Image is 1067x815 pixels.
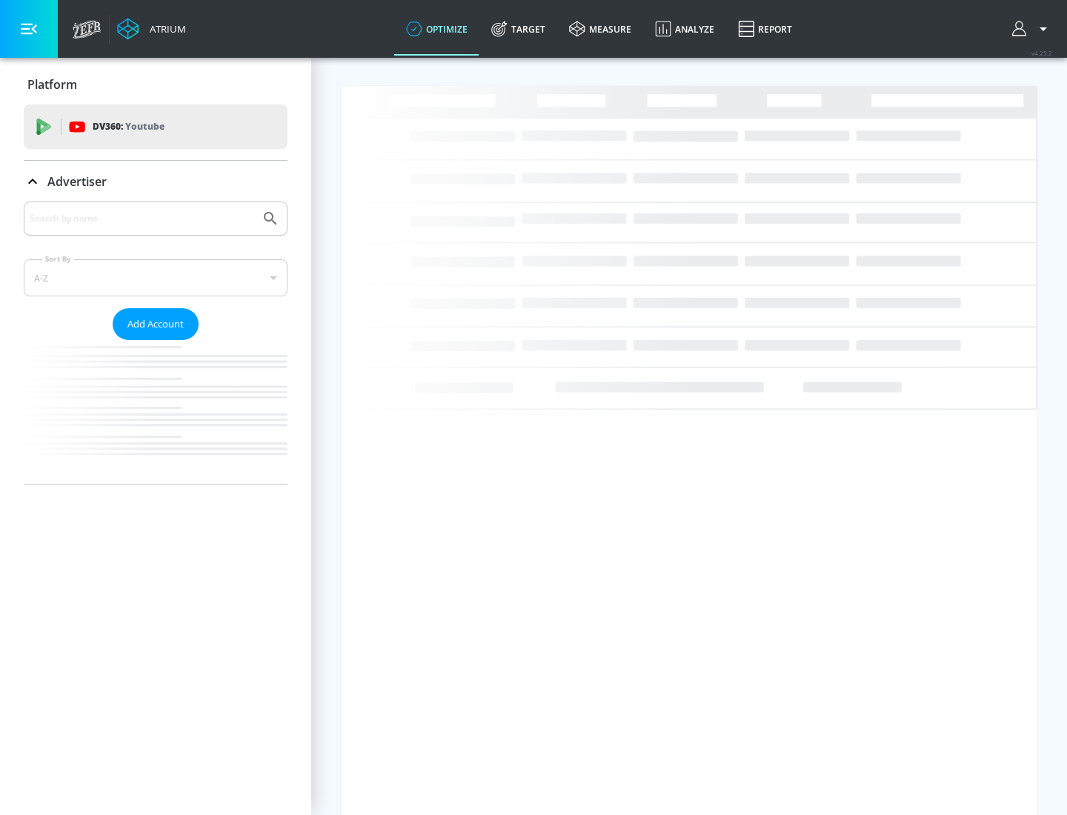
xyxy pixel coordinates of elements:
[726,2,804,56] a: Report
[24,202,287,484] div: Advertiser
[117,18,186,40] a: Atrium
[125,119,164,134] p: Youtube
[1031,49,1052,57] span: v 4.25.2
[24,259,287,296] div: A-Z
[27,76,77,93] p: Platform
[394,2,479,56] a: optimize
[30,209,254,228] input: Search by name
[643,2,726,56] a: Analyze
[479,2,557,56] a: Target
[127,316,184,333] span: Add Account
[24,340,287,484] nav: list of Advertiser
[42,254,74,264] label: Sort By
[144,22,186,36] div: Atrium
[93,119,164,135] p: DV360:
[24,104,287,149] div: DV360: Youtube
[24,161,287,202] div: Advertiser
[47,173,107,190] p: Advertiser
[557,2,643,56] a: measure
[113,308,199,340] button: Add Account
[24,64,287,105] div: Platform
